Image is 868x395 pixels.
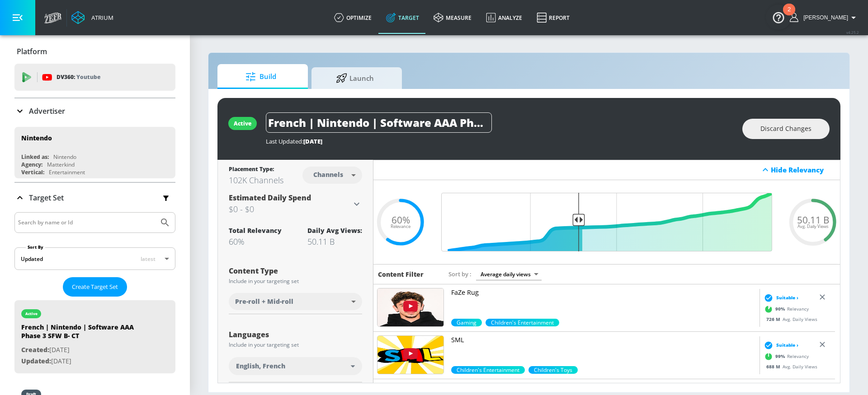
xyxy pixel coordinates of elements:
[775,306,787,312] span: 90 %
[766,5,791,30] button: Open Resource Center, 2 new notifications
[479,1,529,34] a: Analyze
[451,288,756,319] a: FaZe Rug
[448,270,472,278] span: Sort by
[88,14,113,22] div: Atrium
[57,72,100,82] p: DV360:
[14,127,175,178] div: NintendoLinked as:NintendoAgency:MatterkindVertical:Entertainment
[529,1,577,34] a: Report
[762,349,809,363] div: Relevancy
[21,356,148,367] p: [DATE]
[762,363,817,370] div: Avg. Daily Views
[451,335,756,344] p: SML
[229,331,362,338] div: Languages
[528,366,578,374] span: Children's Toys
[18,217,155,228] input: Search by name or Id
[14,64,175,91] div: DV360: Youtube
[229,203,351,215] h3: $0 - $0
[21,161,42,168] div: Agency:
[229,342,362,348] div: Include in your targeting set
[266,137,733,145] div: Last Updated:
[21,168,44,176] div: Vertical:
[486,319,559,326] div: 70.0%
[788,9,791,21] div: 2
[476,268,542,280] div: Average daily views
[800,14,848,21] span: login as: renata.fonseca@zefr.com
[797,224,829,229] span: Avg. Daily Views
[29,106,65,116] p: Advertiser
[229,193,362,215] div: Estimated Daily Spend$0 - $0
[141,255,156,263] span: latest
[762,316,817,322] div: Avg. Daily Views
[229,357,362,375] div: English, French
[307,226,362,235] div: Daily Avg Views:
[451,366,525,374] span: Children's Entertainment
[451,319,482,326] span: Gaming
[76,72,100,82] p: Youtube
[391,224,410,229] span: Relevance
[26,244,45,250] label: Sort By
[528,366,578,374] div: 99.0%
[21,255,43,263] div: Updated
[229,236,282,247] div: 60%
[14,183,175,213] div: Target Set
[236,362,285,371] span: English, French
[377,288,443,326] img: UUilwZiBBfI9X6yiZRzWty8Q
[790,12,859,23] button: [PERSON_NAME]
[392,215,410,224] span: 60%
[766,316,783,322] span: 726 M
[762,293,798,302] div: Suitable ›
[776,294,798,301] span: Suitable ›
[21,344,148,356] p: [DATE]
[742,119,830,139] button: Discard Changes
[762,302,809,316] div: Relevancy
[25,311,38,316] div: active
[71,11,113,24] a: Atrium
[234,120,251,127] div: active
[303,137,322,145] span: [DATE]
[486,319,559,326] span: Children's Entertainment
[14,98,175,124] div: Advertiser
[72,282,118,292] span: Create Target Set
[327,1,379,34] a: optimize
[229,279,362,284] div: Include in your targeting set
[451,335,756,366] a: SML
[21,323,148,344] div: French | Nintendo | Software AAA Phase 3 SFW B- CT
[229,175,283,186] div: 102K Channels
[771,165,835,174] div: Hide Relevancy
[17,46,47,56] p: Platform
[229,267,362,274] div: Content Type
[21,357,51,365] span: Updated:
[426,1,479,34] a: measure
[776,342,798,349] span: Suitable ›
[846,30,859,35] span: v 4.25.2
[797,215,829,224] span: 50.11 B
[451,319,482,326] div: 90.0%
[309,171,348,178] div: Channels
[21,153,49,161] div: Linked as:
[14,300,175,373] div: activeFrench | Nintendo | Software AAA Phase 3 SFW B- CTCreated:[DATE]Updated:[DATE]
[321,67,389,89] span: Launch
[53,153,76,161] div: Nintendo
[760,123,811,135] span: Discard Changes
[378,270,424,279] h6: Content Filter
[766,363,783,369] span: 688 M
[762,340,798,349] div: Suitable ›
[47,161,75,168] div: Matterkind
[229,193,311,203] span: Estimated Daily Spend
[14,39,175,64] div: Platform
[229,165,283,175] div: Placement Type:
[29,193,64,203] p: Target Set
[229,226,282,235] div: Total Relevancy
[226,66,295,88] span: Build
[49,168,85,176] div: Entertainment
[451,288,756,297] p: FaZe Rug
[437,193,777,251] input: Final Threshold
[21,345,49,354] span: Created:
[63,277,127,297] button: Create Target Set
[373,160,840,180] div: Hide Relevancy
[775,353,787,360] span: 99 %
[307,236,362,247] div: 50.11 B
[235,297,293,306] span: Pre-roll + Mid-roll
